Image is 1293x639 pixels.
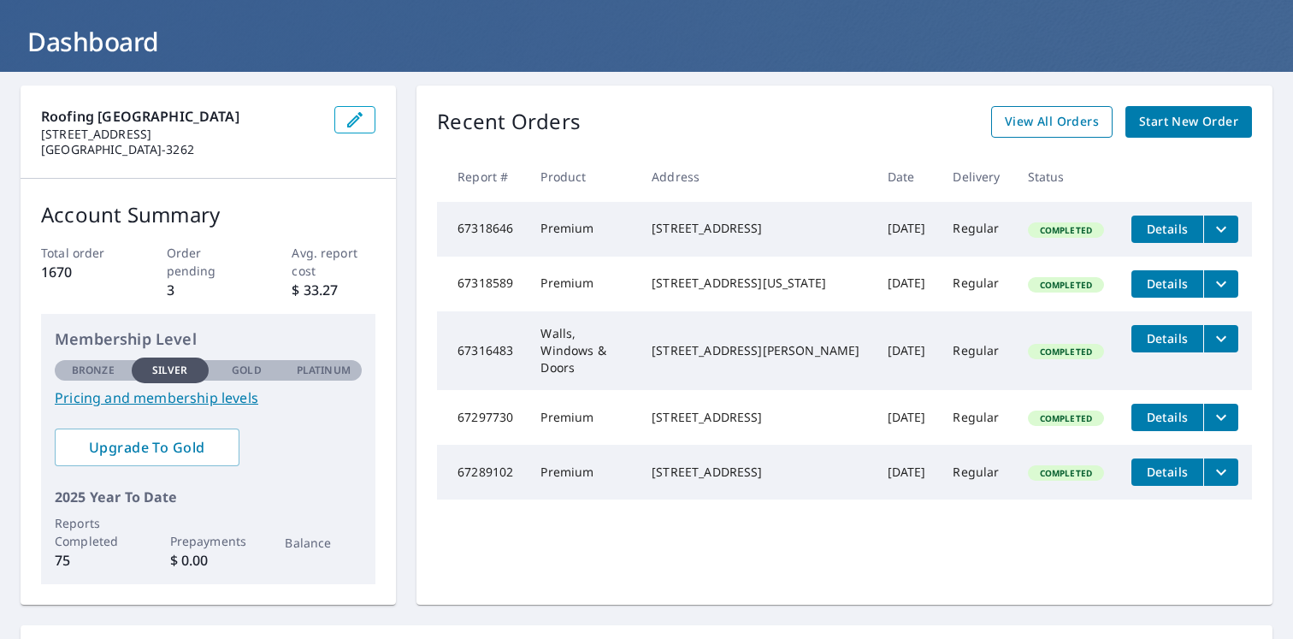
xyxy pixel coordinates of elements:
p: 3 [167,280,251,300]
div: [STREET_ADDRESS][US_STATE] [652,275,859,292]
p: [STREET_ADDRESS] [41,127,321,142]
td: 67316483 [437,311,527,390]
td: [DATE] [874,445,940,500]
span: Details [1142,464,1193,480]
p: Platinum [297,363,351,378]
th: Date [874,151,940,202]
td: [DATE] [874,311,940,390]
span: View All Orders [1005,111,1099,133]
td: 67318589 [437,257,527,311]
td: Premium [527,202,638,257]
p: Recent Orders [437,106,581,138]
td: Premium [527,445,638,500]
button: filesDropdownBtn-67318646 [1203,216,1238,243]
p: Bronze [72,363,115,378]
th: Report # [437,151,527,202]
th: Status [1014,151,1118,202]
td: Premium [527,257,638,311]
span: Details [1142,275,1193,292]
a: View All Orders [991,106,1113,138]
td: Walls, Windows & Doors [527,311,638,390]
span: Details [1142,409,1193,425]
p: Prepayments [170,532,247,550]
p: Membership Level [55,328,362,351]
p: Total order [41,244,125,262]
td: 67289102 [437,445,527,500]
a: Pricing and membership levels [55,388,362,408]
p: Gold [232,363,261,378]
span: Upgrade To Gold [68,438,226,457]
a: Start New Order [1125,106,1252,138]
span: Completed [1030,224,1102,236]
button: detailsBtn-67318589 [1131,270,1203,298]
a: Upgrade To Gold [55,429,239,466]
span: Completed [1030,412,1102,424]
button: filesDropdownBtn-67297730 [1203,404,1238,431]
button: detailsBtn-67318646 [1131,216,1203,243]
button: detailsBtn-67289102 [1131,459,1203,486]
div: [STREET_ADDRESS] [652,464,859,481]
p: Roofing [GEOGRAPHIC_DATA] [41,106,321,127]
td: [DATE] [874,257,940,311]
span: Details [1142,221,1193,237]
button: filesDropdownBtn-67289102 [1203,459,1238,486]
p: $ 33.27 [292,280,375,300]
td: [DATE] [874,390,940,445]
td: 67297730 [437,390,527,445]
button: filesDropdownBtn-67316483 [1203,325,1238,352]
p: Avg. report cost [292,244,375,280]
div: [STREET_ADDRESS] [652,409,859,426]
td: Regular [939,445,1013,500]
th: Address [638,151,873,202]
p: Balance [285,534,362,552]
span: Details [1142,330,1193,346]
td: Regular [939,202,1013,257]
div: [STREET_ADDRESS] [652,220,859,237]
td: Regular [939,257,1013,311]
td: Regular [939,311,1013,390]
p: 1670 [41,262,125,282]
th: Delivery [939,151,1013,202]
div: [STREET_ADDRESS][PERSON_NAME] [652,342,859,359]
td: Regular [939,390,1013,445]
p: Account Summary [41,199,375,230]
h1: Dashboard [21,24,1272,59]
th: Product [527,151,638,202]
p: Order pending [167,244,251,280]
p: Silver [152,363,188,378]
span: Completed [1030,279,1102,291]
p: [GEOGRAPHIC_DATA]-3262 [41,142,321,157]
button: detailsBtn-67316483 [1131,325,1203,352]
td: Premium [527,390,638,445]
button: detailsBtn-67297730 [1131,404,1203,431]
td: 67318646 [437,202,527,257]
p: Reports Completed [55,514,132,550]
td: [DATE] [874,202,940,257]
span: Completed [1030,467,1102,479]
span: Start New Order [1139,111,1238,133]
p: 75 [55,550,132,571]
span: Completed [1030,346,1102,358]
p: 2025 Year To Date [55,487,362,507]
p: $ 0.00 [170,550,247,571]
button: filesDropdownBtn-67318589 [1203,270,1238,298]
